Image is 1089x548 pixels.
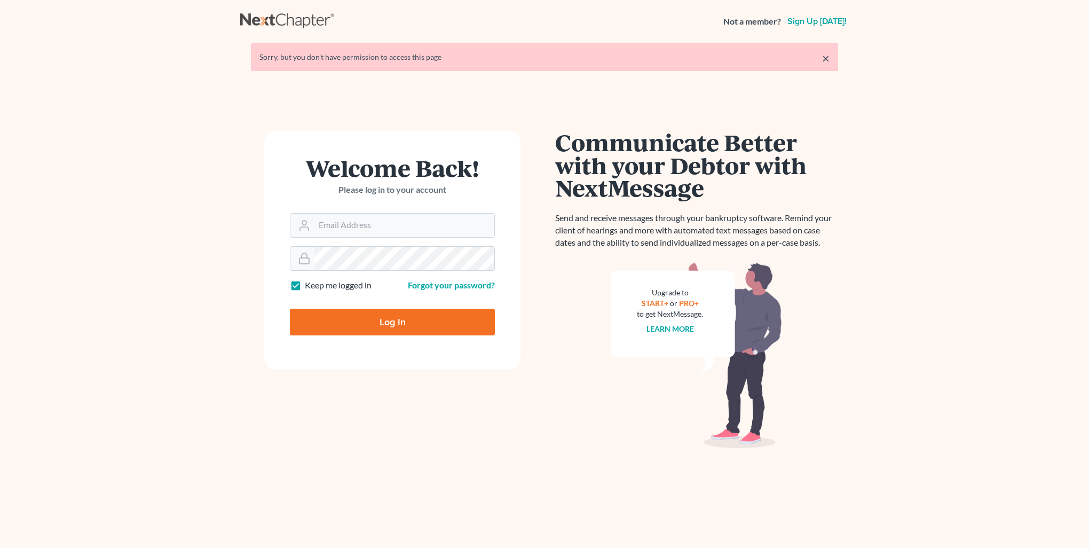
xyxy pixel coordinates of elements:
[611,262,782,449] img: nextmessage_bg-59042aed3d76b12b5cd301f8e5b87938c9018125f34e5fa2b7a6b67550977c72.svg
[785,17,849,26] a: Sign up [DATE]!
[646,324,694,333] a: Learn more
[259,52,830,62] div: Sorry, but you don't have permission to access this page
[679,299,699,308] a: PRO+
[555,131,838,199] h1: Communicate Better with your Debtor with NextMessage
[408,280,495,290] a: Forgot your password?
[305,279,372,292] label: Keep me logged in
[637,309,703,319] div: to get NextMessage.
[290,156,495,179] h1: Welcome Back!
[314,214,494,237] input: Email Address
[642,299,668,308] a: START+
[290,309,495,335] input: Log In
[290,184,495,196] p: Please log in to your account
[637,287,703,298] div: Upgrade to
[822,52,830,65] a: ×
[723,15,781,28] strong: Not a member?
[670,299,677,308] span: or
[555,212,838,249] p: Send and receive messages through your bankruptcy software. Remind your client of hearings and mo...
